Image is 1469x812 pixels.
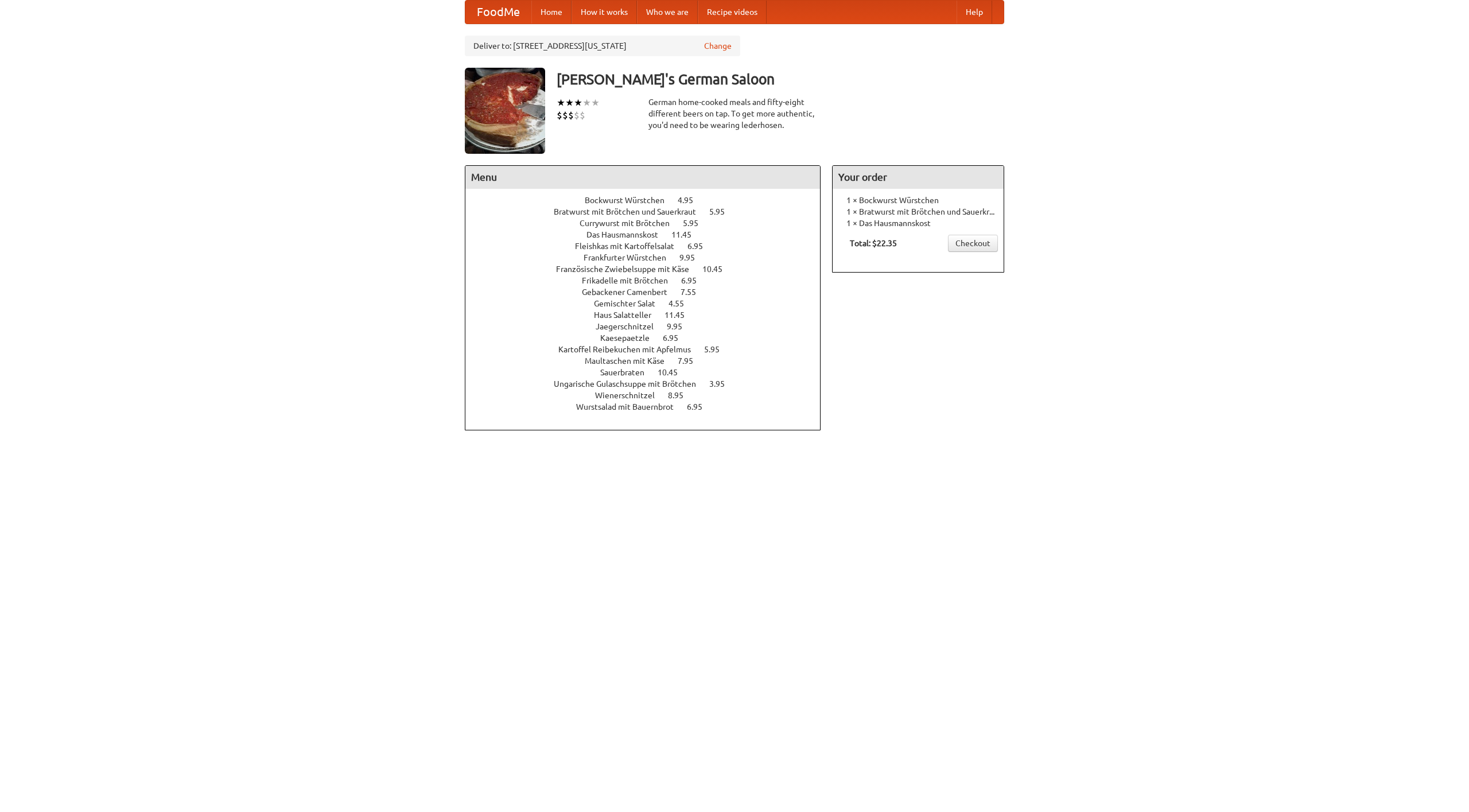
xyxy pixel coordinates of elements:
a: Change [704,40,732,52]
span: 10.45 [702,265,734,274]
span: Frankfurter Würstchen [584,253,678,262]
a: Maultaschen mit Käse 7.95 [585,356,714,366]
span: Maultaschen mit Käse [585,356,676,366]
span: 5.95 [683,219,710,228]
span: 8.95 [668,391,695,400]
span: 6.95 [681,276,708,285]
a: Wurstsalad mit Bauernbrot 6.95 [576,402,724,411]
div: German home-cooked meals and fifty-eight different beers on tap. To get more authentic, you'd nee... [648,96,821,131]
span: 11.45 [671,230,703,239]
a: FoodMe [465,1,531,24]
a: Frikadelle mit Brötchen 6.95 [582,276,718,285]
span: Jaegerschnitzel [596,322,665,331]
li: 1 × Bratwurst mit Brötchen und Sauerkraut [838,206,998,217]
span: Sauerbraten [600,368,656,377]
a: Bratwurst mit Brötchen und Sauerkraut 5.95 [554,207,746,216]
span: Kartoffel Reibekuchen mit Apfelmus [558,345,702,354]
span: Bockwurst Würstchen [585,196,676,205]
span: 7.95 [678,356,705,366]
span: Ungarische Gulaschsuppe mit Brötchen [554,379,708,388]
span: Haus Salatteller [594,310,663,320]
li: $ [557,109,562,122]
a: Das Hausmannskost 11.45 [586,230,713,239]
span: Wienerschnitzel [595,391,666,400]
a: Ungarische Gulaschsuppe mit Brötchen 3.95 [554,379,746,388]
li: ★ [565,96,574,109]
a: Recipe videos [698,1,767,24]
a: Help [957,1,992,24]
span: 9.95 [679,253,706,262]
li: ★ [582,96,591,109]
span: Gemischter Salat [594,299,667,308]
span: 7.55 [681,287,708,297]
a: Currywurst mit Brötchen 5.95 [580,219,720,228]
span: Gebackener Camenbert [582,287,679,297]
span: Wurstsalad mit Bauernbrot [576,402,685,411]
img: angular.jpg [465,68,545,154]
h4: Your order [833,166,1004,189]
li: $ [562,109,568,122]
span: 4.55 [669,299,695,308]
li: 1 × Bockwurst Würstchen [838,195,998,206]
li: ★ [557,96,565,109]
span: Kaesepaetzle [600,333,661,343]
span: Das Hausmannskost [586,230,670,239]
span: Frikadelle mit Brötchen [582,276,679,285]
span: Currywurst mit Brötchen [580,219,681,228]
li: ★ [591,96,600,109]
li: $ [568,109,574,122]
li: $ [574,109,580,122]
span: Französische Zwiebelsuppe mit Käse [556,265,701,274]
a: Französische Zwiebelsuppe mit Käse 10.45 [556,265,744,274]
span: 4.95 [678,196,705,205]
a: Home [531,1,572,24]
span: Fleishkas mit Kartoffelsalat [575,242,686,251]
a: Jaegerschnitzel 9.95 [596,322,704,331]
a: Wienerschnitzel 8.95 [595,391,705,400]
li: $ [580,109,585,122]
div: Deliver to: [STREET_ADDRESS][US_STATE] [465,36,740,56]
span: 10.45 [658,368,689,377]
a: Gebackener Camenbert 7.55 [582,287,717,297]
a: Frankfurter Würstchen 9.95 [584,253,716,262]
a: Haus Salatteller 11.45 [594,310,706,320]
li: 1 × Das Hausmannskost [838,217,998,229]
a: How it works [572,1,637,24]
a: Fleishkas mit Kartoffelsalat 6.95 [575,242,724,251]
h3: [PERSON_NAME]'s German Saloon [557,68,1004,91]
span: 6.95 [687,402,714,411]
span: 3.95 [709,379,736,388]
span: 6.95 [663,333,690,343]
a: Bockwurst Würstchen 4.95 [585,196,714,205]
h4: Menu [465,166,820,189]
li: ★ [574,96,582,109]
a: Kartoffel Reibekuchen mit Apfelmus 5.95 [558,345,741,354]
a: Sauerbraten 10.45 [600,368,699,377]
a: Checkout [948,235,998,252]
span: 5.95 [709,207,736,216]
span: 11.45 [664,310,696,320]
a: Gemischter Salat 4.55 [594,299,705,308]
a: Who we are [637,1,698,24]
span: 5.95 [704,345,731,354]
span: Bratwurst mit Brötchen und Sauerkraut [554,207,708,216]
b: Total: $22.35 [850,239,897,248]
span: 6.95 [687,242,714,251]
span: 9.95 [667,322,694,331]
a: Kaesepaetzle 6.95 [600,333,699,343]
